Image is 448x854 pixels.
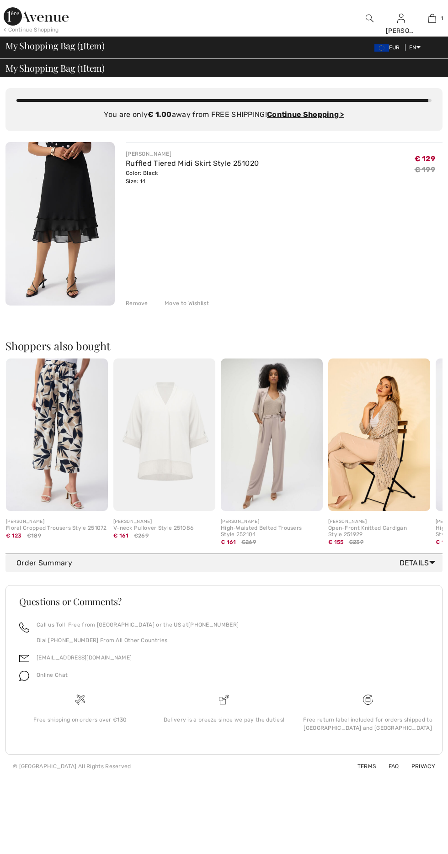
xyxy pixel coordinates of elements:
[303,716,432,732] div: Free return label included for orders shipped to [GEOGRAPHIC_DATA] and [GEOGRAPHIC_DATA]
[4,26,59,34] div: < Continue Shopping
[328,518,430,525] div: [PERSON_NAME]
[386,26,416,36] div: [PERSON_NAME]
[267,110,344,119] a: Continue Shopping >
[16,716,145,724] div: Free shipping on orders over €130
[37,654,132,661] a: [EMAIL_ADDRESS][DOMAIN_NAME]
[126,150,259,158] div: [PERSON_NAME]
[409,44,421,51] span: EN
[221,358,323,511] img: High-Waisted Belted Trousers Style 252104
[415,151,436,163] span: € 129
[37,621,239,629] p: Call us Toll-Free from [GEOGRAPHIC_DATA] or the US at
[6,529,22,539] span: € 123
[219,695,229,705] img: Delivery is a breeze since we pay the duties!
[113,529,129,539] span: € 161
[5,142,115,306] img: Ruffled Tiered Midi Skirt Style 251020
[241,538,256,546] span: €269
[80,39,83,51] span: 1
[397,14,405,22] a: Sign In
[347,763,376,770] a: Terms
[19,671,29,681] img: chat
[80,61,83,73] span: 1
[5,340,443,351] h2: Shoppers also bought
[113,358,215,511] img: V-neck Pullover Style 251086
[328,525,430,538] div: Open-Front Knitted Cardigan Style 251929
[328,358,430,511] img: Open-Front Knitted Cardigan Style 251929
[75,695,85,705] img: Free shipping on orders over &#8364;130
[5,41,105,50] span: My Shopping Bag ( Item)
[126,169,259,185] div: Color: Black Size: 14
[37,672,68,678] span: Online Chat
[363,695,373,705] img: Free shipping on orders over &#8364;130
[6,358,108,511] img: Floral Cropped Trousers Style 251072
[349,538,363,546] span: €239
[6,525,108,532] div: Floral Cropped Trousers Style 251072
[157,299,209,307] div: Move to Wishlist
[221,536,236,545] span: € 161
[400,763,435,770] a: Privacy
[221,518,323,525] div: [PERSON_NAME]
[148,110,172,119] strong: € 1.00
[441,14,443,22] span: 1
[188,622,239,628] a: [PHONE_NUMBER]
[415,165,436,174] s: € 199
[221,525,323,538] div: High-Waisted Belted Trousers Style 252104
[19,654,29,664] img: email
[417,13,448,24] a: 1
[366,13,373,24] img: search the website
[19,622,29,633] img: call
[5,63,105,73] span: My Shopping Bag ( Item)
[113,525,215,532] div: V-neck Pullover Style 251086
[16,558,439,569] div: Order Summary
[374,44,389,52] img: Euro
[374,44,404,51] span: EUR
[126,159,259,168] a: Ruffled Tiered Midi Skirt Style 251020
[113,518,215,525] div: [PERSON_NAME]
[428,13,436,24] img: My Bag
[16,109,432,120] div: You are only away from FREE SHIPPING!
[13,762,131,770] div: © [GEOGRAPHIC_DATA] All Rights Reserved
[27,532,41,540] span: €189
[378,763,399,770] a: FAQ
[134,532,149,540] span: €269
[328,536,344,545] span: € 155
[397,13,405,24] img: My Info
[6,518,108,525] div: [PERSON_NAME]
[160,716,289,724] div: Delivery is a breeze since we pay the duties!
[37,636,239,644] p: Dial [PHONE_NUMBER] From All Other Countries
[19,597,429,606] h3: Questions or Comments?
[126,299,148,307] div: Remove
[4,7,69,26] img: 1ère Avenue
[400,558,439,569] span: Details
